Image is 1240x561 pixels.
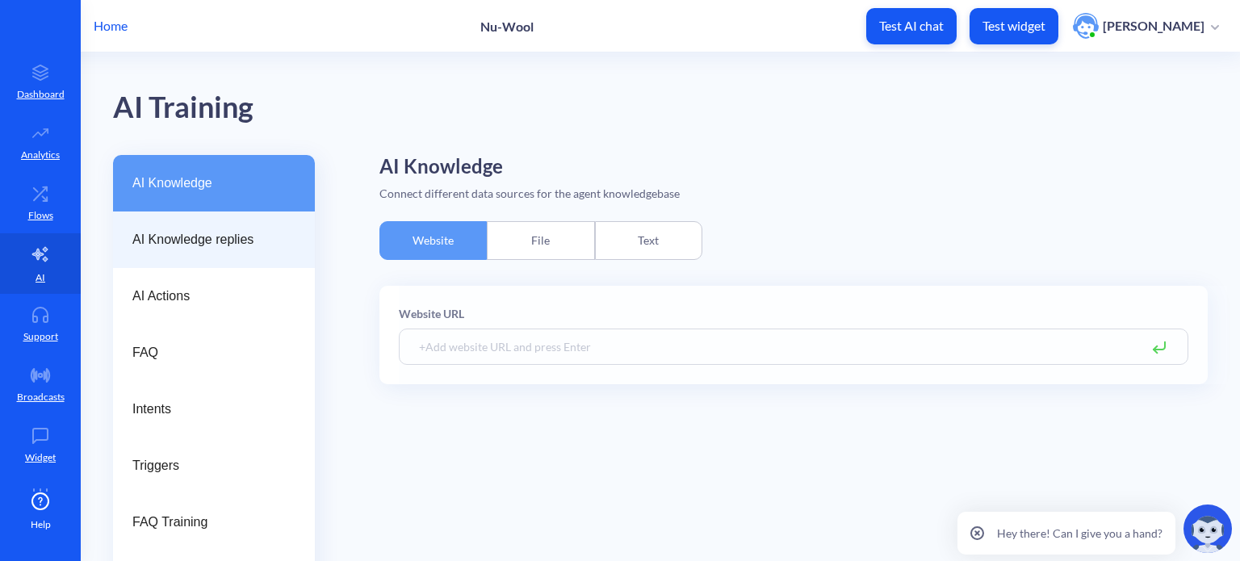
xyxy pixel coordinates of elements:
div: Connect different data sources for the agent knowledgebase [379,185,1208,202]
p: Hey there! Can I give you a hand? [997,525,1162,542]
a: AI Knowledge [113,155,315,211]
p: Test widget [982,18,1045,34]
button: Test AI chat [866,8,957,44]
img: user photo [1073,13,1099,39]
p: Widget [25,450,56,465]
p: Dashboard [17,87,65,102]
a: AI Knowledge replies [113,211,315,268]
a: FAQ [113,324,315,381]
p: Flows [28,208,53,223]
span: Intents [132,400,283,419]
span: FAQ Training [132,513,283,532]
a: AI Actions [113,268,315,324]
span: Triggers [132,456,283,475]
p: [PERSON_NAME] [1103,17,1204,35]
p: Support [23,329,58,344]
span: FAQ [132,343,283,362]
p: Nu-Wool [480,19,534,34]
div: Website [379,221,487,260]
div: AI Training [113,85,253,131]
span: AI Actions [132,287,283,306]
h2: AI Knowledge [379,155,1208,178]
a: Triggers [113,437,315,494]
p: Analytics [21,148,60,162]
img: copilot-icon.svg [1183,504,1232,553]
span: AI Knowledge [132,174,283,193]
button: Test widget [970,8,1058,44]
a: Intents [113,381,315,437]
span: AI Knowledge replies [132,230,283,249]
p: Broadcasts [17,390,65,404]
span: Help [31,517,51,532]
p: Test AI chat [879,18,944,34]
div: File [487,221,594,260]
a: FAQ Training [113,494,315,551]
p: Home [94,16,128,36]
div: Text [595,221,702,260]
button: user photo[PERSON_NAME] [1065,11,1227,40]
p: AI [36,270,45,285]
